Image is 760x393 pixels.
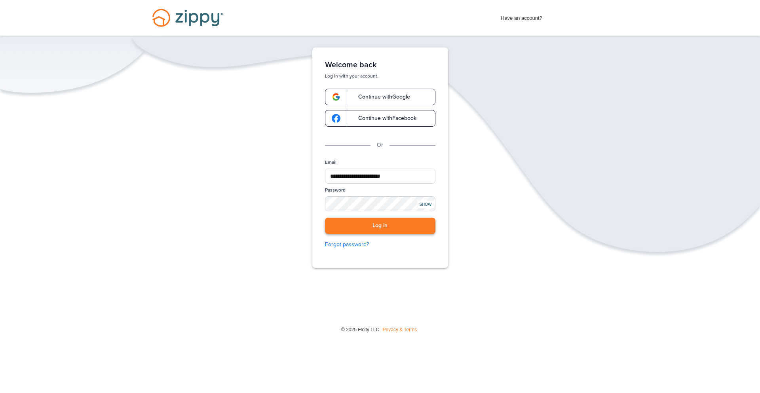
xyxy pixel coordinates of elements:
[325,218,435,234] button: Log in
[325,169,435,184] input: Email
[501,10,542,23] span: Have an account?
[325,73,435,79] p: Log in with your account.
[325,89,435,105] a: google-logoContinue withGoogle
[325,159,336,166] label: Email
[325,196,435,211] input: Password
[383,327,417,332] a: Privacy & Terms
[377,141,383,150] p: Or
[325,187,346,194] label: Password
[417,201,434,208] div: SHOW
[325,110,435,127] a: google-logoContinue withFacebook
[332,114,340,123] img: google-logo
[350,116,416,121] span: Continue with Facebook
[325,240,435,249] a: Forgot password?
[341,327,379,332] span: © 2025 Floify LLC
[325,60,435,70] h1: Welcome back
[332,93,340,101] img: google-logo
[350,94,410,100] span: Continue with Google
